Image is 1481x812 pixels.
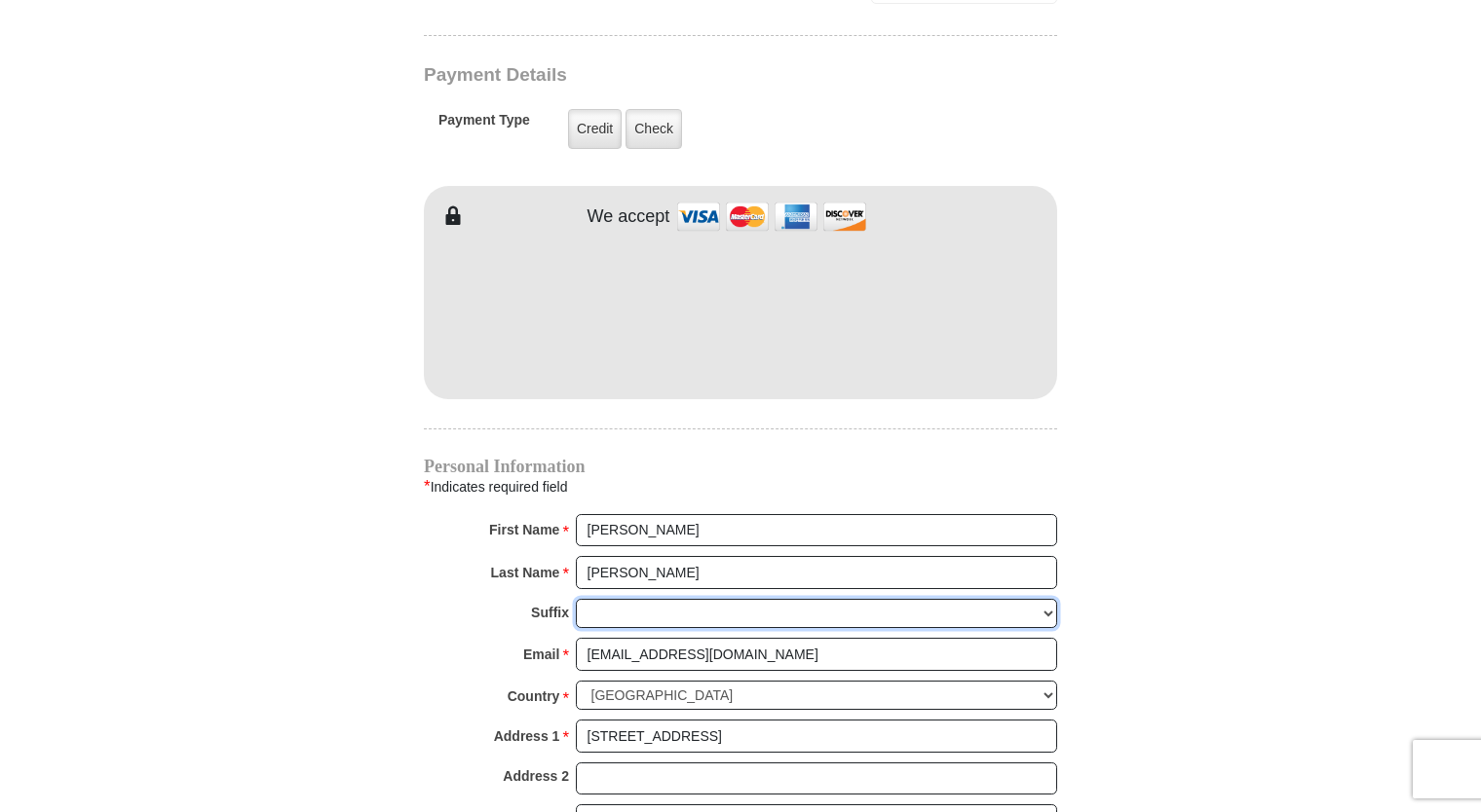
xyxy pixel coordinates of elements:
img: credit cards accepted [674,196,869,238]
strong: Suffix [531,599,569,626]
strong: Country [508,683,560,710]
label: Check [626,109,682,149]
strong: Address 2 [503,762,569,790]
h4: Personal Information [424,459,1057,474]
h5: Payment Type [438,112,530,138]
div: Indicates required field [424,474,1057,499]
h3: Payment Details [424,64,921,87]
strong: Last Name [491,559,560,586]
strong: Email [523,641,559,668]
label: Credit [568,109,622,149]
strong: First Name [489,516,559,543]
h4: We accept [588,206,670,228]
strong: Address 1 [494,722,560,750]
